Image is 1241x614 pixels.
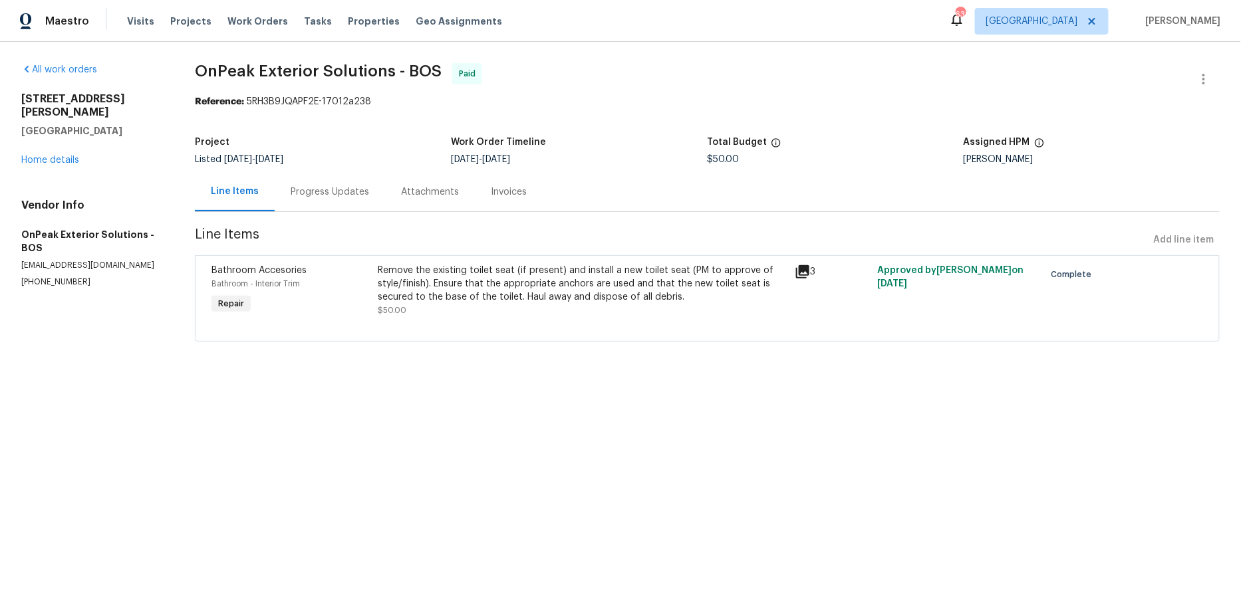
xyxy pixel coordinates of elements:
span: - [451,155,510,164]
div: 63 [956,8,965,21]
span: $50.00 [378,306,406,314]
h5: Assigned HPM [964,138,1030,147]
a: All work orders [21,65,97,74]
div: 5RH3B9JQAPF2E-17012a238 [195,95,1220,108]
h5: OnPeak Exterior Solutions - BOS [21,228,163,255]
h2: [STREET_ADDRESS][PERSON_NAME] [21,92,163,119]
span: The total cost of line items that have been proposed by Opendoor. This sum includes line items th... [771,138,781,155]
div: Progress Updates [291,185,369,199]
span: OnPeak Exterior Solutions - BOS [195,63,442,79]
span: $50.00 [707,155,739,164]
a: Home details [21,155,79,165]
span: [GEOGRAPHIC_DATA] [986,15,1078,28]
h4: Vendor Info [21,199,163,212]
h5: [GEOGRAPHIC_DATA] [21,124,163,138]
span: - [224,155,283,164]
div: Invoices [491,185,527,199]
span: Properties [348,15,400,28]
span: Paid [459,67,481,80]
span: Line Items [195,228,1149,253]
b: Reference: [195,97,244,106]
p: [PHONE_NUMBER] [21,276,163,288]
div: Remove the existing toilet seat (if present) and install a new toilet seat (PM to approve of styl... [378,264,786,304]
span: Bathroom - Interior Trim [211,280,300,288]
span: Complete [1051,268,1097,281]
h5: Total Budget [707,138,767,147]
span: Approved by [PERSON_NAME] on [878,266,1024,288]
h5: Project [195,138,229,147]
span: Maestro [45,15,89,28]
span: [DATE] [482,155,510,164]
div: 3 [795,264,870,280]
h5: Work Order Timeline [451,138,546,147]
span: [DATE] [878,279,908,288]
span: Listed [195,155,283,164]
span: [DATE] [255,155,283,164]
span: [DATE] [224,155,252,164]
span: [PERSON_NAME] [1141,15,1221,28]
span: [DATE] [451,155,479,164]
span: Visits [127,15,154,28]
div: Line Items [211,185,259,198]
span: Projects [170,15,211,28]
span: Work Orders [227,15,288,28]
p: [EMAIL_ADDRESS][DOMAIN_NAME] [21,260,163,271]
span: Repair [213,297,249,310]
span: The hpm assigned to this work order. [1034,138,1045,155]
span: Bathroom Accesories [211,266,307,275]
div: Attachments [401,185,459,199]
span: Tasks [304,17,332,26]
span: Geo Assignments [416,15,502,28]
div: [PERSON_NAME] [964,155,1220,164]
